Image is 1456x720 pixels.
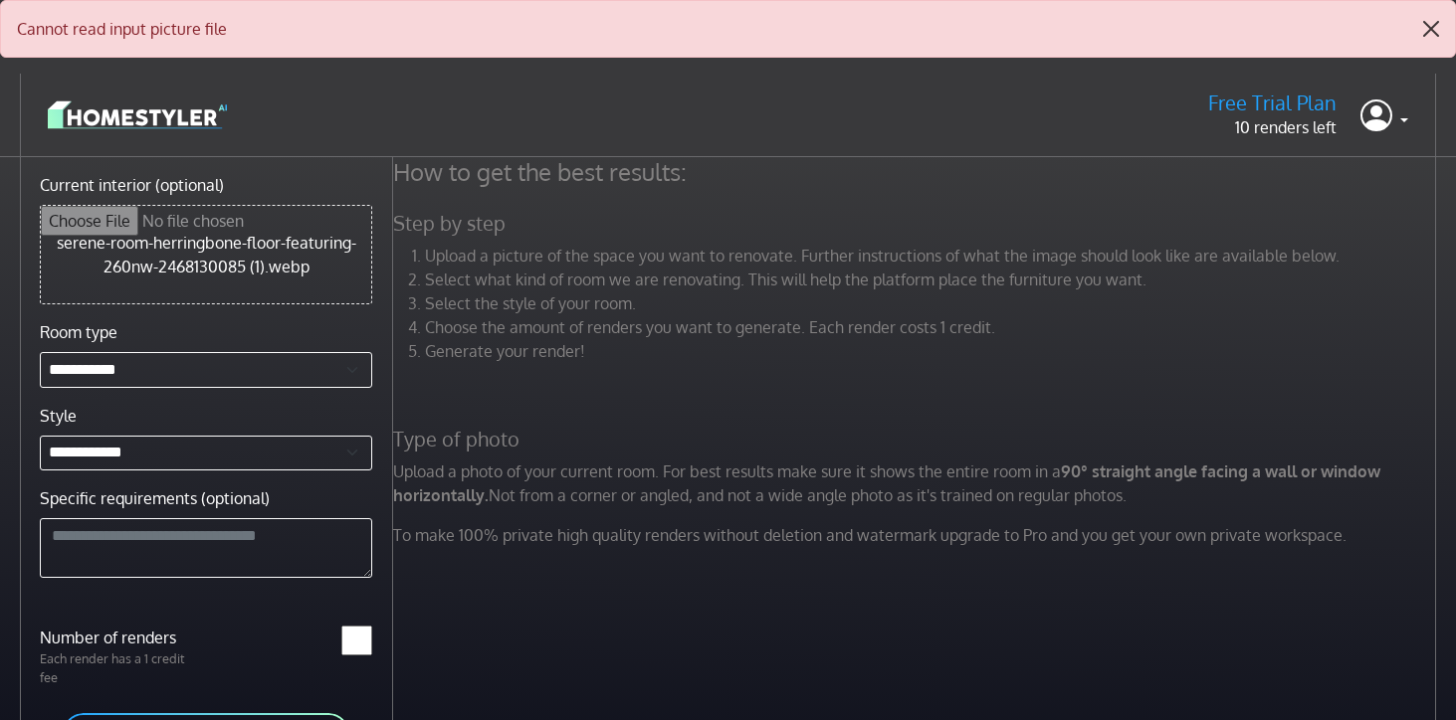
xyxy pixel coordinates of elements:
[28,649,206,687] p: Each render has a 1 credit fee
[40,404,77,428] label: Style
[28,626,206,649] label: Number of renders
[425,268,1441,291] li: Select what kind of room we are renovating. This will help the platform place the furniture you w...
[381,211,1453,236] h5: Step by step
[381,523,1453,547] p: To make 100% private high quality renders without deletion and watermark upgrade to Pro and you g...
[40,173,224,197] label: Current interior (optional)
[425,339,1441,363] li: Generate your render!
[1208,115,1337,139] p: 10 renders left
[425,244,1441,268] li: Upload a picture of the space you want to renovate. Further instructions of what the image should...
[381,427,1453,451] h5: Type of photo
[1407,1,1455,57] button: Close
[425,291,1441,315] li: Select the style of your room.
[1208,90,1337,115] h5: Free Trial Plan
[40,486,270,510] label: Specific requirements (optional)
[381,157,1453,187] h4: How to get the best results:
[425,315,1441,339] li: Choose the amount of renders you want to generate. Each render costs 1 credit.
[48,97,227,132] img: logo-3de290ba35641baa71223ecac5eacb59cb85b4c7fdf211dc9aaecaaee71ea2f8.svg
[381,459,1453,507] p: Upload a photo of your current room. For best results make sure it shows the entire room in a Not...
[40,320,117,344] label: Room type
